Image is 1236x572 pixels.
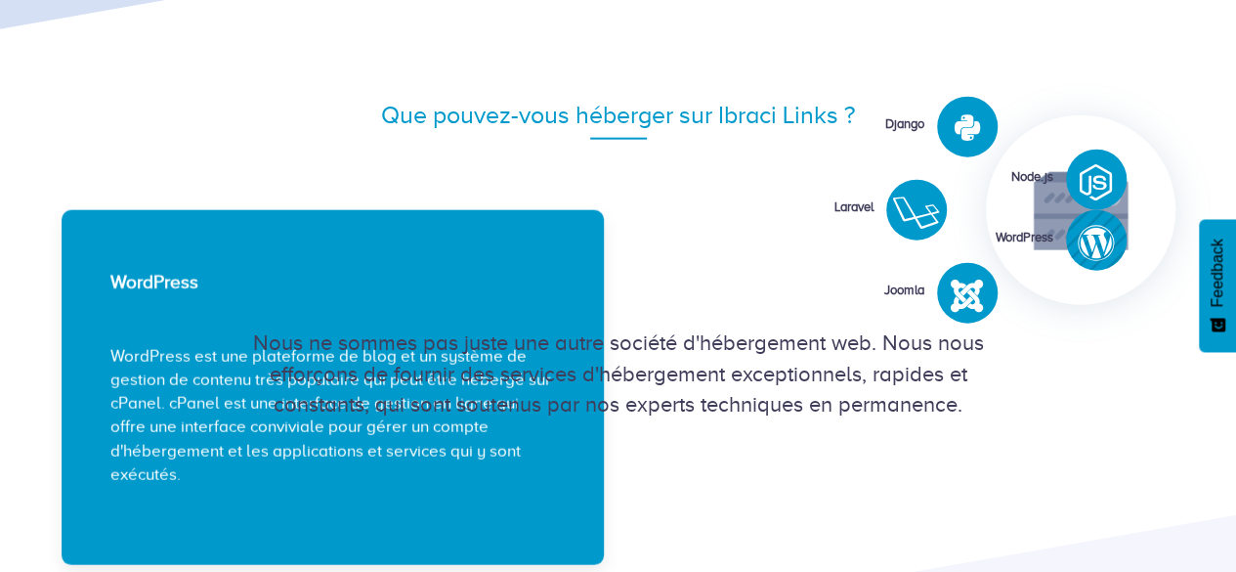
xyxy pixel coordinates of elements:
div: Django [778,115,924,134]
div: Nous ne sommes pas juste une autre société d'hébergement web. Nous nous efforçons de fournir des ... [62,328,1175,419]
div: Joomla [778,282,924,300]
span: Feedback [1209,239,1226,307]
div: WordPress [907,229,1053,247]
div: Node.js [907,168,1053,187]
span: WordPress [110,272,198,292]
div: Que pouvez-vous héberger sur Ibraci Links ? [62,98,1175,133]
button: Feedback - Afficher l’enquête [1199,219,1236,352]
div: Laravel [727,198,874,217]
